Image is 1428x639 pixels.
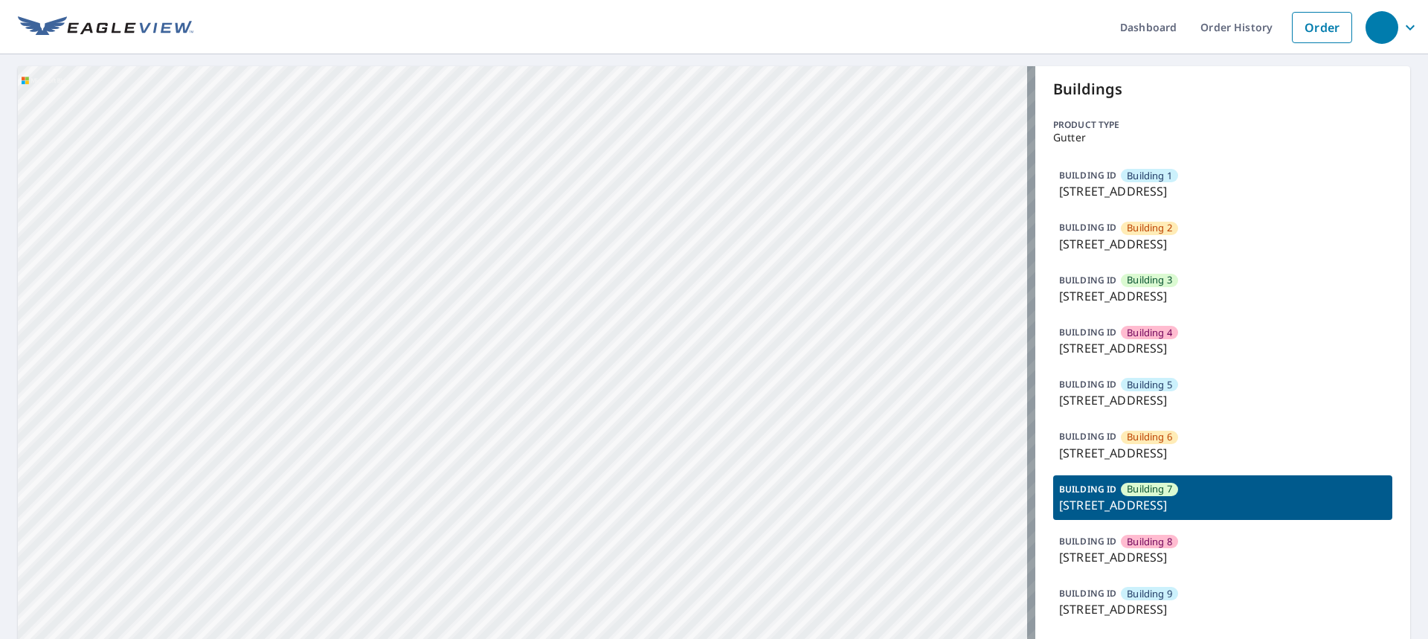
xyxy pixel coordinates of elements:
span: Building 5 [1127,378,1172,392]
p: [STREET_ADDRESS] [1059,287,1386,305]
p: [STREET_ADDRESS] [1059,548,1386,566]
a: Order [1292,12,1352,43]
p: BUILDING ID [1059,274,1116,286]
span: Building 3 [1127,273,1172,287]
p: BUILDING ID [1059,430,1116,443]
p: [STREET_ADDRESS] [1059,391,1386,409]
span: Building 6 [1127,430,1172,444]
p: BUILDING ID [1059,221,1116,234]
span: Building 2 [1127,221,1172,235]
p: Product type [1053,118,1392,132]
p: [STREET_ADDRESS] [1059,444,1386,462]
p: BUILDING ID [1059,587,1116,600]
p: Gutter [1053,132,1392,144]
p: BUILDING ID [1059,483,1116,495]
p: [STREET_ADDRESS] [1059,600,1386,618]
span: Building 4 [1127,326,1172,340]
p: [STREET_ADDRESS] [1059,339,1386,357]
p: BUILDING ID [1059,378,1116,391]
p: BUILDING ID [1059,535,1116,548]
span: Building 9 [1127,587,1172,601]
span: Building 7 [1127,482,1172,496]
p: BUILDING ID [1059,169,1116,182]
p: BUILDING ID [1059,326,1116,338]
span: Building 1 [1127,169,1172,183]
span: Building 8 [1127,535,1172,549]
p: [STREET_ADDRESS] [1059,182,1386,200]
p: [STREET_ADDRESS] [1059,235,1386,253]
p: [STREET_ADDRESS] [1059,496,1386,514]
img: EV Logo [18,16,193,39]
p: Buildings [1053,78,1392,100]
